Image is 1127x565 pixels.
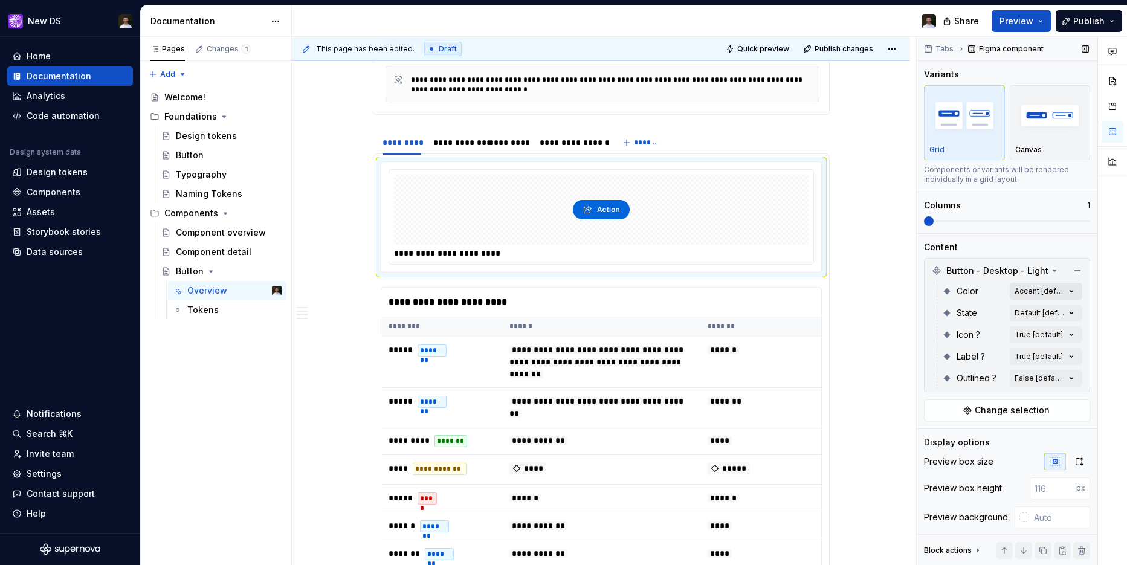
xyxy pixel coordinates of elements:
[40,543,100,555] svg: Supernova Logo
[27,226,101,238] div: Storybook stories
[1029,506,1090,528] input: Auto
[157,184,286,204] a: Naming Tokens
[27,428,73,440] div: Search ⌘K
[27,70,91,82] div: Documentation
[27,246,83,258] div: Data sources
[27,90,65,102] div: Analytics
[164,91,205,103] div: Welcome!
[937,10,987,32] button: Share
[929,93,999,137] img: placeholder
[176,246,251,258] div: Component detail
[157,262,286,281] a: Button
[7,182,133,202] a: Components
[924,511,1008,523] div: Preview background
[924,399,1090,421] button: Change selection
[924,436,990,448] div: Display options
[7,504,133,523] button: Help
[920,40,959,57] button: Tabs
[2,8,138,34] button: New DSTomas
[957,307,977,319] span: State
[7,484,133,503] button: Contact support
[1015,286,1065,296] div: Accent [default]
[1073,15,1105,27] span: Publish
[799,40,879,57] button: Publish changes
[737,44,789,54] span: Quick preview
[7,424,133,444] button: Search ⌘K
[7,444,133,463] a: Invite team
[1015,330,1063,340] div: True [default]
[7,242,133,262] a: Data sources
[924,68,959,80] div: Variants
[27,448,74,460] div: Invite team
[1010,370,1082,387] button: False [default]
[145,88,286,320] div: Page tree
[28,15,61,27] div: New DS
[1010,85,1091,160] button: placeholderCanvas
[946,265,1048,277] span: Button - Desktop - Light
[924,546,972,555] div: Block actions
[272,286,282,295] img: Tomas
[1015,145,1042,155] p: Canvas
[7,47,133,66] a: Home
[164,111,217,123] div: Foundations
[7,106,133,126] a: Code automation
[924,241,958,253] div: Content
[957,372,996,384] span: Outlined ?
[1010,305,1082,321] button: Default [default]
[924,456,993,468] div: Preview box size
[924,542,983,559] div: Block actions
[7,464,133,483] a: Settings
[168,281,286,300] a: OverviewTomas
[924,482,1002,494] div: Preview box height
[975,404,1050,416] span: Change selection
[176,130,237,142] div: Design tokens
[7,66,133,86] a: Documentation
[157,223,286,242] a: Component overview
[27,488,95,500] div: Contact support
[1010,326,1082,343] button: True [default]
[27,186,80,198] div: Components
[145,204,286,223] div: Components
[1010,283,1082,300] button: Accent [default]
[176,227,266,239] div: Component overview
[929,145,945,155] p: Grid
[957,329,980,341] span: Icon ?
[27,110,100,122] div: Code automation
[7,86,133,106] a: Analytics
[957,285,978,297] span: Color
[924,199,961,211] div: Columns
[957,350,985,363] span: Label ?
[176,265,204,277] div: Button
[1076,483,1085,493] p: px
[27,50,51,62] div: Home
[1015,373,1065,383] div: False [default]
[1087,201,1090,210] p: 1
[7,202,133,222] a: Assets
[927,261,1087,280] div: Button - Desktop - Light
[935,44,954,54] span: Tabs
[27,508,46,520] div: Help
[316,44,415,54] span: This page has been edited.
[157,146,286,165] a: Button
[187,285,227,297] div: Overview
[157,242,286,262] a: Component detail
[157,165,286,184] a: Typography
[1015,93,1085,137] img: placeholder
[176,169,227,181] div: Typography
[1030,477,1076,499] input: 116
[176,149,204,161] div: Button
[27,166,88,178] div: Design tokens
[164,207,218,219] div: Components
[1056,10,1122,32] button: Publish
[954,15,979,27] span: Share
[150,44,185,54] div: Pages
[157,126,286,146] a: Design tokens
[176,188,242,200] div: Naming Tokens
[1015,308,1065,318] div: Default [default]
[241,44,251,54] span: 1
[999,15,1033,27] span: Preview
[922,14,936,28] img: Tomas
[924,85,1005,160] button: placeholderGrid
[145,107,286,126] div: Foundations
